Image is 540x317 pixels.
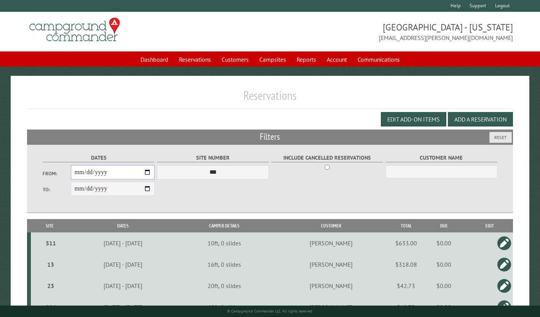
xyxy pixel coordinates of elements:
th: Camper Details [177,219,272,232]
td: [PERSON_NAME] [272,232,391,254]
th: Site [31,219,69,232]
td: $0.00 [421,232,467,254]
td: $0.00 [421,275,467,296]
div: [DATE] - [DATE] [70,239,176,247]
td: $318.08 [391,254,421,275]
a: Account [322,52,351,67]
label: Dates [43,154,155,162]
h2: Filters [27,130,513,144]
div: [DATE] - [DATE] [70,303,176,311]
td: [PERSON_NAME] [272,275,391,296]
td: $42.73 [391,275,421,296]
a: Reports [292,52,321,67]
a: Campsites [255,52,291,67]
div: 204 [34,303,68,311]
button: Reset [489,132,512,143]
th: Total [391,219,421,232]
label: From: [43,170,70,177]
div: [DATE] - [DATE] [70,261,176,268]
button: Edit Add-on Items [381,112,446,126]
td: 20ft, 0 slides [177,275,272,296]
td: $633.00 [391,232,421,254]
label: Customer Name [385,154,497,162]
th: Dates [69,219,177,232]
td: 10ft, 0 slides [177,232,272,254]
a: Communications [353,52,404,67]
button: Add a Reservation [448,112,513,126]
div: 23 [34,282,68,290]
h1: Reservations [27,88,513,109]
a: Reservations [174,52,216,67]
a: Dashboard [136,52,173,67]
div: 511 [34,239,68,247]
td: 16ft, 0 slides [177,254,272,275]
th: Due [421,219,467,232]
label: To: [43,186,70,193]
td: [PERSON_NAME] [272,254,391,275]
th: Edit [467,219,513,232]
span: [GEOGRAPHIC_DATA] - [US_STATE] [EMAIL_ADDRESS][PERSON_NAME][DOMAIN_NAME] [270,21,513,42]
label: Site Number [157,154,269,162]
img: Campground Commander [27,15,122,45]
div: [DATE] - [DATE] [70,282,176,290]
label: Include Cancelled Reservations [271,154,383,162]
td: $0.00 [421,254,467,275]
div: 13 [34,261,68,268]
th: Customer [272,219,391,232]
a: Customers [217,52,253,67]
small: © Campground Commander LLC. All rights reserved. [227,309,313,314]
